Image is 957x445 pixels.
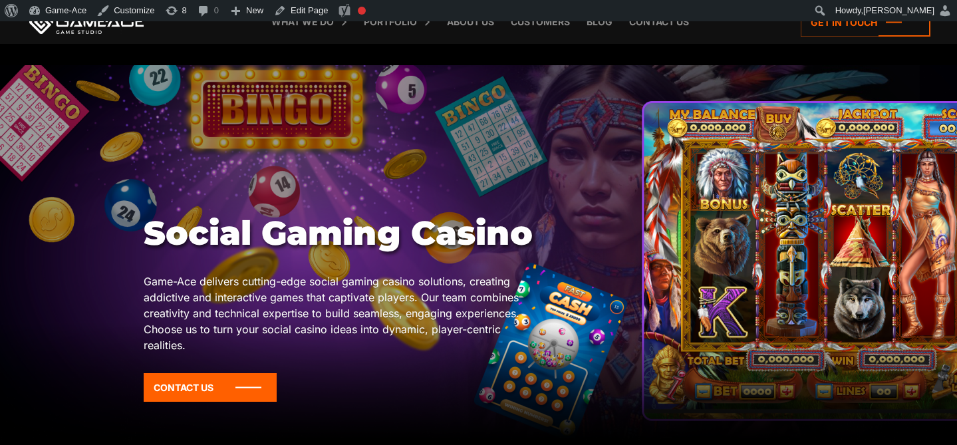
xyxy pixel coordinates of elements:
h1: Social Gaming Casino [144,214,545,253]
a: Get in touch [801,8,930,37]
p: Game-Ace delivers cutting-edge social gaming casino solutions, creating addictive and interactive... [144,273,545,353]
div: Focus keyphrase not set [358,7,366,15]
a: Contact Us [144,373,277,402]
span: [PERSON_NAME] [863,5,934,15]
